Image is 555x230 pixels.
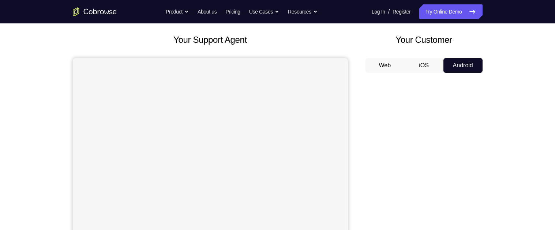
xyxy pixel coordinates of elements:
[372,4,385,19] a: Log In
[365,33,483,46] h2: Your Customer
[225,4,240,19] a: Pricing
[198,4,217,19] a: About us
[73,7,117,16] a: Go to the home page
[288,4,318,19] button: Resources
[73,33,348,46] h2: Your Support Agent
[404,58,443,73] button: iOS
[393,4,410,19] a: Register
[166,4,189,19] button: Product
[365,58,405,73] button: Web
[249,4,279,19] button: Use Cases
[388,7,390,16] span: /
[419,4,482,19] a: Try Online Demo
[443,58,483,73] button: Android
